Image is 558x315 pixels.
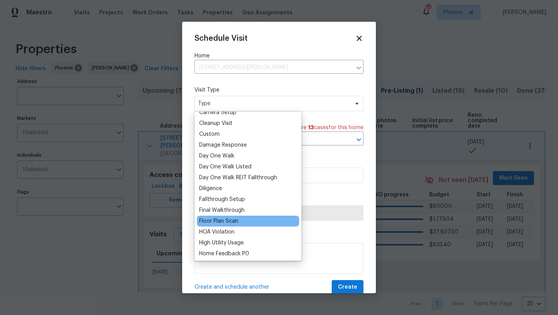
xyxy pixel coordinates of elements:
div: Diligence [199,185,222,192]
span: 13 [308,125,314,130]
div: High Utility Usage [199,239,244,247]
span: Close [355,34,363,43]
label: Visit Type [195,86,363,94]
label: Home [195,52,363,60]
span: Type [198,100,349,107]
div: Home Feedback P0 [199,250,249,258]
button: Create [332,280,363,294]
div: Camera Setup [199,109,236,116]
div: HOA Violation [199,228,234,236]
div: Damage Response [199,141,247,149]
input: Enter in an address [195,62,352,74]
span: Create [338,282,357,292]
div: Fallthrough Setup [199,196,245,203]
div: Floor Plan Scan [199,217,238,225]
button: Open [353,134,364,145]
div: Day One Walk [199,152,234,160]
div: Day One Walk REIT Fallthrough [199,174,277,182]
span: Create and schedule another [195,283,269,291]
span: Schedule Visit [195,35,248,42]
span: There are case s for this home [284,124,363,132]
div: Day One Walk Listed [199,163,251,171]
div: Cleanup Visit [199,119,232,127]
div: Final Walkthrough [199,206,245,214]
div: Custom [199,130,220,138]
